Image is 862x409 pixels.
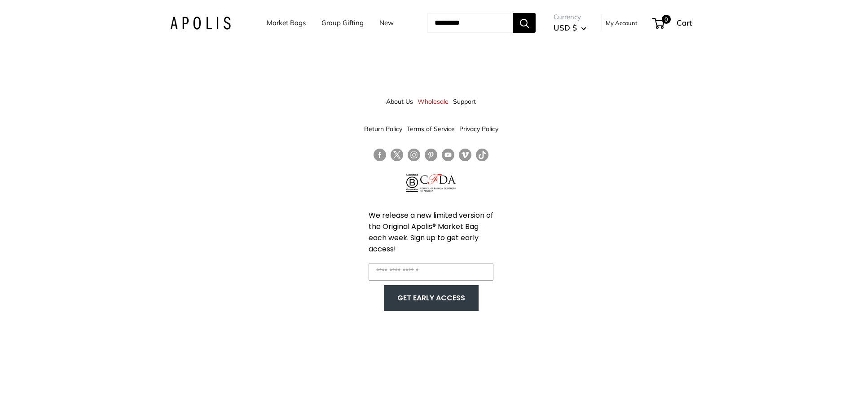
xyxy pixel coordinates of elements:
span: Cart [677,18,692,27]
span: 0 [662,15,671,24]
a: Group Gifting [321,17,364,29]
a: Follow us on YouTube [442,149,454,162]
a: Follow us on Vimeo [459,149,471,162]
a: Return Policy [364,121,402,137]
a: My Account [606,18,638,28]
a: New [379,17,394,29]
span: USD $ [554,23,577,32]
a: Terms of Service [407,121,455,137]
span: Currency [554,11,586,23]
img: Council of Fashion Designers of America Member [420,174,456,192]
button: Search [513,13,536,33]
input: Search... [427,13,513,33]
a: Follow us on Twitter [391,149,403,165]
img: Apolis [170,17,231,30]
a: Market Bags [267,17,306,29]
a: Wholesale [418,93,449,110]
button: USD $ [554,21,586,35]
a: Follow us on Facebook [374,149,386,162]
img: Certified B Corporation [406,174,418,192]
a: Follow us on Instagram [408,149,420,162]
a: Privacy Policy [459,121,498,137]
a: Follow us on Pinterest [425,149,437,162]
a: About Us [386,93,413,110]
input: Enter your email [369,264,493,281]
a: 0 Cart [653,16,692,30]
a: Follow us on Tumblr [476,149,488,162]
a: Support [453,93,476,110]
button: GET EARLY ACCESS [393,290,470,307]
span: We release a new limited version of the Original Apolis® Market Bag each week. Sign up to get ear... [369,210,493,254]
